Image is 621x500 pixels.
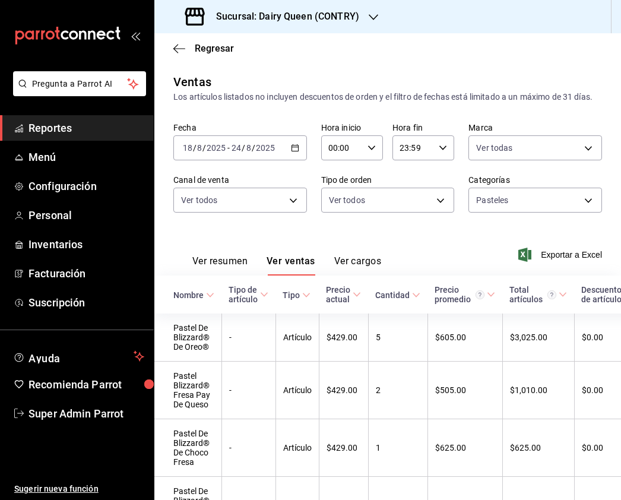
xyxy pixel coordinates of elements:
label: Canal de venta [173,176,307,184]
td: Artículo [275,362,319,419]
div: Total artículos [509,285,556,304]
span: Recomienda Parrot [28,376,144,393]
span: Ver todas [476,142,512,154]
td: $605.00 [427,314,502,362]
button: open_drawer_menu [131,31,140,40]
svg: El total artículos considera cambios de precios en los artículos así como costos adicionales por ... [547,290,556,299]
span: Precio promedio [435,285,495,304]
span: Nombre [173,290,214,300]
td: $3,025.00 [502,314,574,362]
td: - [221,314,275,362]
span: Cantidad [375,290,420,300]
div: Precio promedio [435,285,484,304]
a: Pregunta a Parrot AI [8,86,146,99]
button: Exportar a Excel [521,248,602,262]
span: Menú [28,149,144,165]
span: / [202,143,206,153]
div: Nombre [173,290,204,300]
span: / [242,143,245,153]
div: navigation tabs [192,255,381,276]
span: Ver todos [181,194,217,206]
button: Ver ventas [267,255,315,276]
div: Tipo de artículo [229,285,258,304]
label: Hora inicio [321,124,383,132]
input: ---- [206,143,226,153]
span: Tipo [283,290,310,300]
div: Cantidad [375,290,410,300]
div: Ventas [173,73,211,91]
span: Regresar [195,43,234,54]
td: - [221,419,275,477]
span: Tipo de artículo [229,285,268,304]
span: Configuración [28,178,144,194]
button: Ver cargos [334,255,382,276]
input: ---- [255,143,275,153]
input: -- [182,143,193,153]
span: / [252,143,255,153]
td: 1 [368,419,427,477]
button: Regresar [173,43,234,54]
td: $1,010.00 [502,362,574,419]
svg: Precio promedio = Total artículos / cantidad [476,290,484,299]
td: Artículo [275,419,319,477]
span: Suscripción [28,295,144,311]
label: Fecha [173,124,307,132]
td: Pastel De Blizzard® De Choco Fresa [154,419,221,477]
td: $625.00 [502,419,574,477]
span: / [193,143,197,153]
span: Total artículos [509,285,567,304]
label: Tipo de orden [321,176,455,184]
span: Precio actual [326,285,361,304]
button: Ver resumen [192,255,248,276]
span: Reportes [28,120,144,136]
input: -- [197,143,202,153]
span: Facturación [28,265,144,281]
h3: Sucursal: Dairy Queen (CONTRY) [207,10,359,24]
span: - [227,143,230,153]
span: Personal [28,207,144,223]
input: -- [231,143,242,153]
label: Categorías [468,176,602,184]
label: Marca [468,124,602,132]
input: -- [246,143,252,153]
span: Sugerir nueva función [14,483,144,495]
span: Inventarios [28,236,144,252]
button: Pregunta a Parrot AI [13,71,146,96]
span: Pregunta a Parrot AI [32,78,128,90]
td: $505.00 [427,362,502,419]
td: Pastel Blizzard® Fresa Pay De Queso [154,362,221,419]
div: Tipo [283,290,300,300]
span: Ver todos [329,194,365,206]
td: $429.00 [319,314,368,362]
td: - [221,362,275,419]
span: Super Admin Parrot [28,406,144,422]
span: Pasteles [476,194,508,206]
td: 5 [368,314,427,362]
td: $625.00 [427,419,502,477]
td: Artículo [275,314,319,362]
td: 2 [368,362,427,419]
td: $429.00 [319,419,368,477]
span: Ayuda [28,349,129,363]
td: Pastel De Blizzard® De Oreo® [154,314,221,362]
div: Precio actual [326,285,350,304]
div: Los artículos listados no incluyen descuentos de orden y el filtro de fechas está limitado a un m... [173,91,602,103]
td: $429.00 [319,362,368,419]
label: Hora fin [392,124,454,132]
